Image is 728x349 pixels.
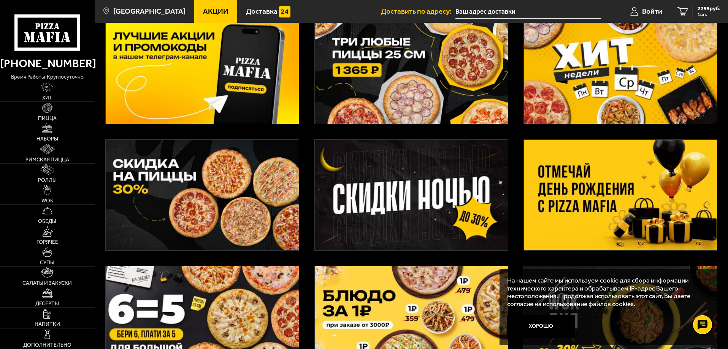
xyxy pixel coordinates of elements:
span: Горячее [36,240,58,245]
span: 2299 руб. [698,6,720,11]
span: Доставка [246,8,278,15]
p: На нашем сайте мы используем cookie для сбора информации технического характера и обрабатываем IP... [507,276,706,308]
span: Римская пицца [25,157,69,163]
input: Ваш адрес доставки [455,5,601,19]
span: WOK [41,198,53,204]
span: Доставить по адресу: [381,8,455,15]
span: Супы [40,260,54,265]
span: Наборы [36,136,58,142]
span: Роллы [38,178,57,183]
span: 1 шт. [698,12,720,17]
span: Салаты и закуски [22,281,72,286]
button: Хорошо [507,315,576,338]
span: Акции [203,8,228,15]
span: Пицца [38,116,57,121]
span: [GEOGRAPHIC_DATA] [113,8,186,15]
span: Десерты [35,301,59,306]
img: 15daf4d41897b9f0e9f617042186c801.svg [279,6,290,17]
span: Дополнительно [23,343,71,348]
span: Напитки [35,322,60,327]
span: Войти [642,8,662,15]
span: Обеды [38,219,56,224]
span: Хит [42,95,52,101]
